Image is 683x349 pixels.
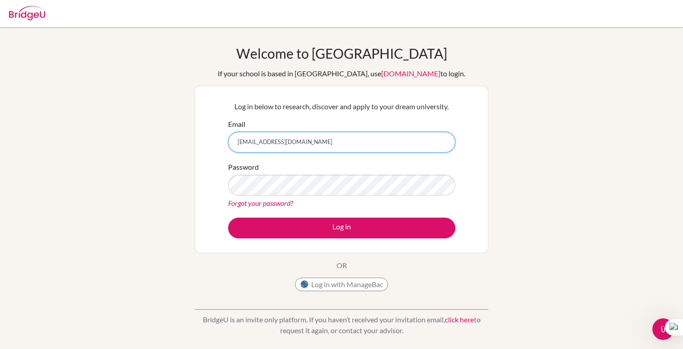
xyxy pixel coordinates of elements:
p: OR [337,260,347,271]
label: Password [228,162,259,172]
h1: Welcome to [GEOGRAPHIC_DATA] [236,45,447,61]
div: If your school is based in [GEOGRAPHIC_DATA], use to login. [218,68,465,79]
a: [DOMAIN_NAME] [381,69,440,78]
iframe: Intercom live chat [652,318,674,340]
p: BridgeU is an invite only platform. If you haven’t received your invitation email, to request it ... [195,314,488,336]
a: click here [445,315,474,324]
img: Bridge-U [9,6,45,20]
button: Log in [228,218,455,238]
p: Log in below to research, discover and apply to your dream university. [228,101,455,112]
button: Log in with ManageBac [295,278,388,291]
a: Forgot your password? [228,199,293,207]
label: Email [228,119,245,130]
